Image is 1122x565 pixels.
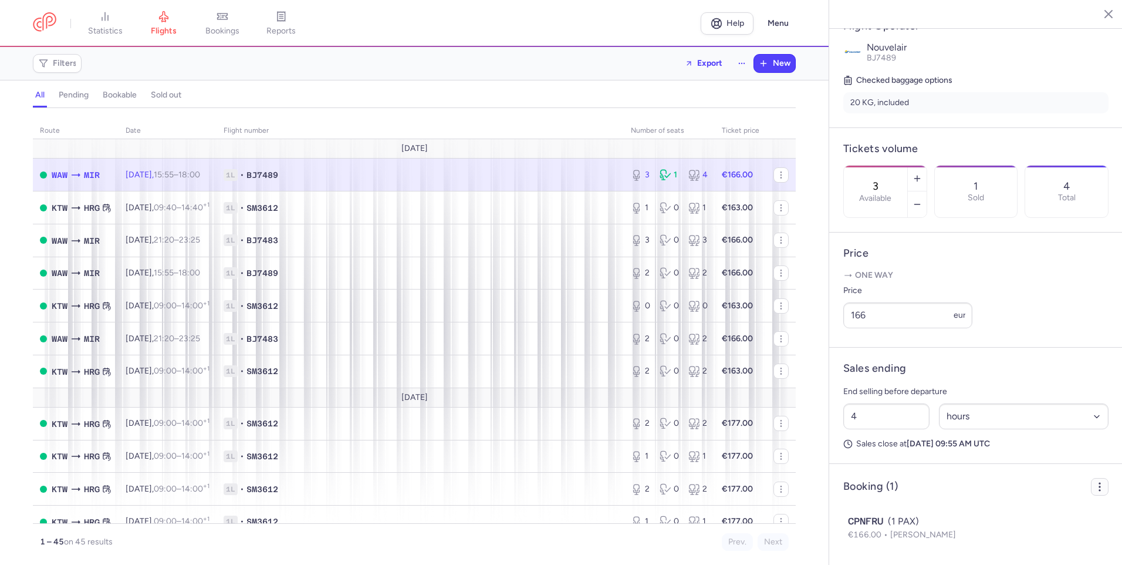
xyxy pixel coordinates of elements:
[266,26,296,36] span: reports
[246,300,278,312] span: SM3612
[660,333,679,345] div: 0
[722,203,753,213] strong: €163.00
[848,530,890,540] span: €166.00
[848,514,1104,542] button: CPNFRU(1 PAX)€166.00[PERSON_NAME]
[154,235,200,245] span: –
[631,300,650,312] div: 0
[848,514,1104,529] div: (1 PAX)
[722,484,753,494] strong: €177.00
[761,12,796,35] button: Menu
[126,235,200,245] span: [DATE],
[240,234,244,246] span: •
[624,122,715,140] th: number of seats
[224,365,238,377] span: 1L
[688,516,708,527] div: 1
[154,301,177,311] time: 09:00
[688,483,708,495] div: 2
[154,484,177,494] time: 09:00
[688,234,708,246] div: 3
[688,300,708,312] div: 0
[84,418,100,431] span: HRG
[181,516,209,526] time: 14:00
[688,365,708,377] div: 2
[843,385,1109,399] p: End selling before departure
[84,332,100,345] span: MIR
[224,450,238,462] span: 1L
[154,366,209,376] span: –
[631,418,650,429] div: 2
[722,235,753,245] strong: €166.00
[726,19,744,28] span: Help
[631,234,650,246] div: 3
[224,300,238,312] span: 1L
[193,11,252,36] a: bookings
[631,483,650,495] div: 2
[240,483,244,495] span: •
[867,53,896,63] span: BJ7489
[631,267,650,279] div: 2
[697,59,722,68] span: Export
[246,267,278,279] span: BJ7489
[154,418,209,428] span: –
[688,267,708,279] div: 2
[154,418,177,428] time: 09:00
[154,451,209,461] span: –
[151,90,181,100] h4: sold out
[203,201,209,208] sup: +1
[203,365,209,372] sup: +1
[843,247,1109,260] h4: Price
[246,169,278,181] span: BJ7489
[126,268,200,278] span: [DATE],
[154,268,200,278] span: –
[126,334,200,344] span: [DATE],
[240,365,244,377] span: •
[843,270,1109,281] p: One way
[84,300,100,312] span: HRG
[688,450,708,462] div: 1
[154,235,174,245] time: 21:20
[974,180,978,192] p: 1
[631,169,650,181] div: 3
[217,122,624,140] th: Flight number
[240,333,244,345] span: •
[631,333,650,345] div: 2
[52,483,67,496] span: KTW
[688,169,708,181] div: 4
[203,417,209,425] sup: +1
[154,516,209,526] span: –
[53,59,77,68] span: Filters
[677,54,730,73] button: Export
[154,301,209,311] span: –
[126,203,209,213] span: [DATE],
[59,90,89,100] h4: pending
[1063,180,1070,192] p: 4
[126,451,209,461] span: [DATE],
[126,170,200,180] span: [DATE],
[246,333,278,345] span: BJ7483
[240,300,244,312] span: •
[126,484,209,494] span: [DATE],
[181,484,209,494] time: 14:00
[119,122,217,140] th: date
[181,418,209,428] time: 14:00
[773,59,790,68] span: New
[52,418,67,431] span: KTW
[722,418,753,428] strong: €177.00
[154,170,174,180] time: 15:55
[33,122,119,140] th: route
[84,365,100,378] span: HRG
[84,483,100,496] span: HRG
[401,393,428,402] span: [DATE]
[52,300,67,312] span: KTW
[154,203,177,213] time: 09:40
[722,170,753,180] strong: €166.00
[843,362,906,375] h4: Sales ending
[722,516,753,526] strong: €177.00
[954,310,966,320] span: eur
[907,439,990,449] strong: [DATE] 09:55 AM UTC
[224,418,238,429] span: 1L
[246,365,278,377] span: SM3612
[240,202,244,214] span: •
[40,537,64,547] strong: 1 – 45
[867,42,1109,53] p: Nouvelair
